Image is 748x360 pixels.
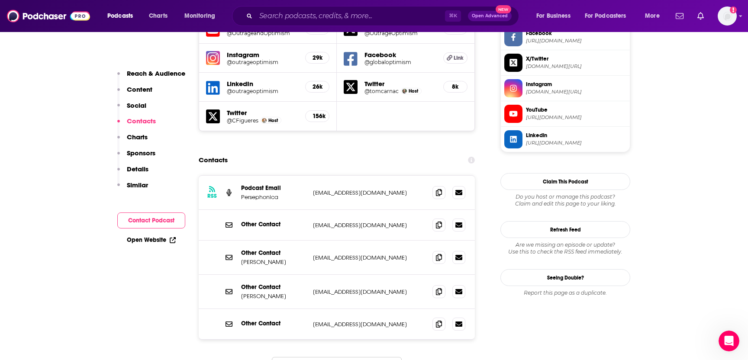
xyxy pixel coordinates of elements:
p: [EMAIL_ADDRESS][DOMAIN_NAME] [313,254,426,261]
p: Other Contact [241,283,306,291]
h2: Contacts [199,152,228,168]
h5: Facebook [364,51,436,59]
a: Seeing Double? [500,269,630,286]
input: Search podcasts, credits, & more... [256,9,445,23]
img: Christiana Figueres [262,118,267,123]
p: Other Contact [241,221,306,228]
button: Claim This Podcast [500,173,630,190]
span: Podcasts [107,10,133,22]
a: Instagram[DOMAIN_NAME][URL] [504,79,626,97]
button: Show profile menu [718,6,737,26]
p: [PERSON_NAME] [241,292,306,300]
a: YouTube[URL][DOMAIN_NAME] [504,105,626,123]
p: Similar [127,181,148,189]
p: Persephonica [241,193,306,201]
span: More [645,10,660,22]
a: Linkedin[URL][DOMAIN_NAME] [504,130,626,148]
div: Claim and edit this page to your liking. [500,193,630,207]
h5: 156k [313,112,322,120]
a: Open Website [127,236,176,244]
p: [EMAIL_ADDRESS][DOMAIN_NAME] [313,189,426,196]
a: @CFigueres [227,117,258,124]
p: Reach & Audience [127,69,185,77]
span: Instagram [526,80,626,88]
button: Open AdvancedNew [468,11,512,21]
span: New [496,5,511,13]
a: @tomcarnac [364,88,399,94]
span: Linkedin [526,132,626,139]
span: For Podcasters [585,10,626,22]
a: Link [443,52,467,64]
iframe: Intercom live chat [719,331,739,351]
span: Do you host or manage this podcast? [500,193,630,200]
h3: RSS [207,193,217,199]
span: twitter.com/OutrageOptimism [526,63,626,70]
h5: Twitter [364,80,436,88]
button: open menu [579,9,639,23]
h5: Twitter [227,109,298,117]
span: https://www.facebook.com/globaloptimism [526,38,626,44]
span: Open Advanced [472,14,508,18]
button: open menu [178,9,226,23]
div: Report this page as a duplicate. [500,289,630,296]
a: Tom Carnac [402,89,407,93]
span: Host [268,118,278,123]
img: Podchaser - Follow, Share and Rate Podcasts [7,8,90,24]
button: Details [117,165,148,181]
h5: 29k [313,54,322,61]
p: Charts [127,133,148,141]
button: Similar [117,181,148,197]
span: X/Twitter [526,55,626,63]
p: Podcast Email [241,184,306,192]
div: Are we missing an episode or update? Use this to check the RSS feed immediately. [500,241,630,255]
a: @OutrageandOptimism [227,30,298,36]
a: @outrageoptimism [227,88,298,94]
p: Details [127,165,148,173]
span: Facebook [526,29,626,37]
p: Sponsors [127,149,155,157]
button: Sponsors [117,149,155,165]
p: [PERSON_NAME] [241,258,306,266]
button: open menu [530,9,581,23]
p: [EMAIL_ADDRESS][DOMAIN_NAME] [313,222,426,229]
div: Search podcasts, credits, & more... [240,6,527,26]
span: Monitoring [184,10,215,22]
h5: Instagram [227,51,298,59]
button: Social [117,101,146,117]
button: Refresh Feed [500,221,630,238]
h5: 8k [451,83,460,90]
button: open menu [101,9,144,23]
span: Host [409,88,418,94]
span: ⌘ K [445,10,461,22]
h5: LinkedIn [227,80,298,88]
a: Show notifications dropdown [672,9,687,23]
span: YouTube [526,106,626,114]
a: @OutrageOptimism [364,30,436,36]
button: Reach & Audience [117,69,185,85]
button: Content [117,85,152,101]
a: Facebook[URL][DOMAIN_NAME] [504,28,626,46]
span: For Business [536,10,571,22]
a: @globaloptimism [364,59,436,65]
a: X/Twitter[DOMAIN_NAME][URL] [504,54,626,72]
button: Contact Podcast [117,212,185,228]
a: Show notifications dropdown [694,9,707,23]
span: https://www.linkedin.com/company/outrageoptimism [526,140,626,146]
button: Charts [117,133,148,149]
span: Link [454,55,464,61]
img: iconImage [206,51,220,65]
span: https://www.youtube.com/@OutrageandOptimism [526,114,626,121]
p: Social [127,101,146,109]
p: Contacts [127,117,156,125]
button: Contacts [117,117,156,133]
p: Content [127,85,152,93]
h5: 26k [313,83,322,90]
span: Charts [149,10,168,22]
